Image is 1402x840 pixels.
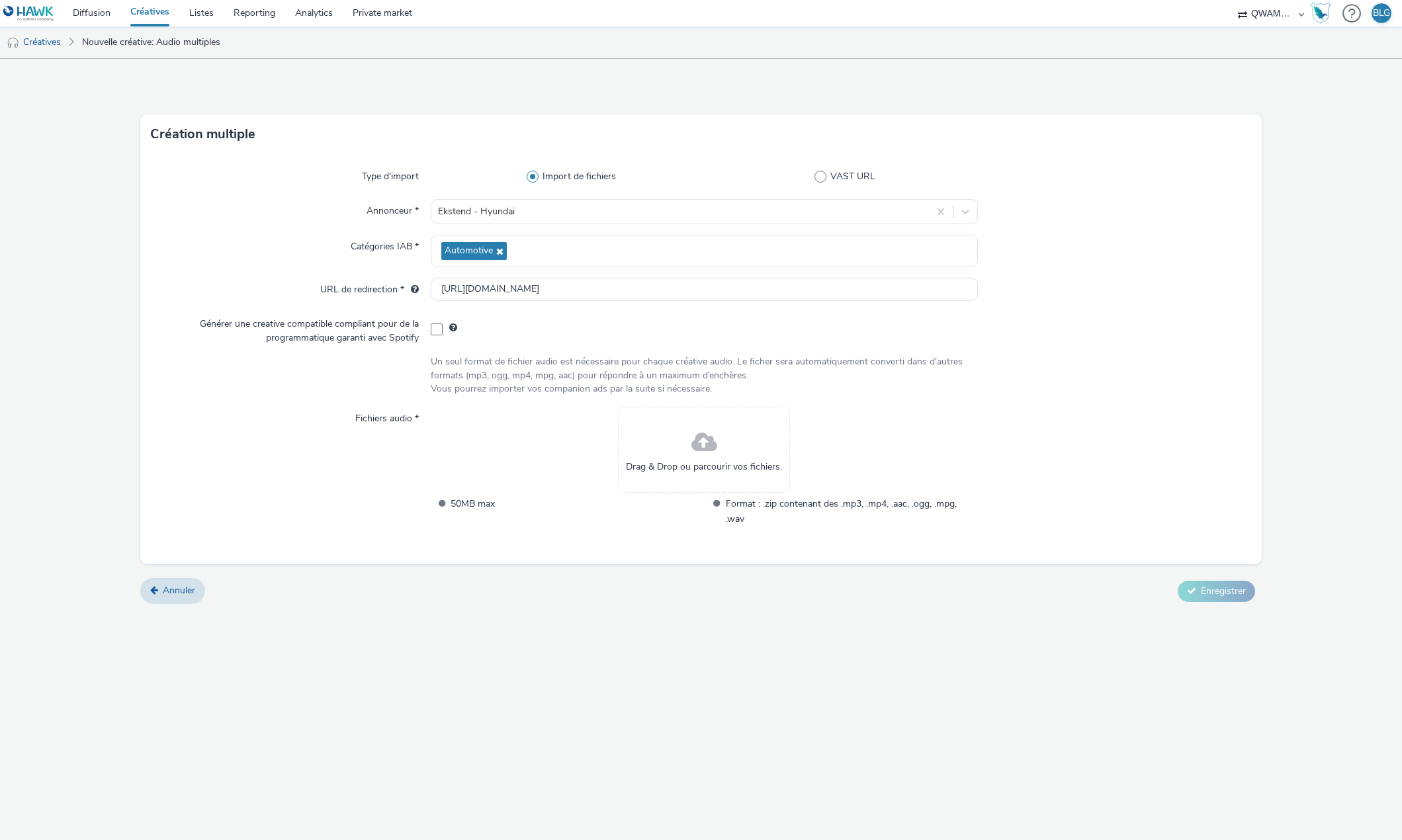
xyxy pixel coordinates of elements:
label: Catégories IAB * [345,235,424,253]
div: BLG [1373,3,1390,23]
span: 50MB max [451,496,703,526]
label: Type d'import [357,165,424,183]
input: url... [431,278,978,301]
span: Import de fichiers [543,170,616,183]
span: Enregistrer [1201,585,1246,597]
label: Annonceur * [361,199,424,218]
label: URL de redirection * [315,278,424,296]
img: audio [7,36,20,50]
label: Générer une creative compatible compliant pour de la programmatique garanti avec Spotify [151,312,424,345]
label: Fichiers audio * [350,407,424,425]
img: undefined Logo [3,5,54,22]
span: Drag & Drop ou parcourir vos fichiers. [626,460,782,474]
div: Un seul format de fichier audio est nécessaire pour chaque créative audio. Le ficher sera automat... [431,355,978,396]
div: Choisissez 'PG Spotify' pour optimiser les offres pour Spotify. Seuls les formats .mp3 et .ogg so... [449,321,457,335]
a: Nouvelle créative: Audio multiples [75,26,227,58]
span: Annuler [163,584,195,597]
a: Hawk Academy [1311,3,1336,24]
span: Automotive [445,245,493,257]
div: L'URL de redirection sera utilisée comme URL de validation avec certains SSP et ce sera l'URL de ... [404,283,419,296]
img: Hawk Academy [1311,3,1331,24]
a: Annuler [140,578,205,603]
button: Enregistrer [1178,581,1255,602]
h3: Création multiple [150,124,255,144]
span: Format : .zip contenant des .mp3, .mp4, .aac, .ogg, .mpg, .wav [726,496,978,526]
span: VAST URL [830,170,875,183]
